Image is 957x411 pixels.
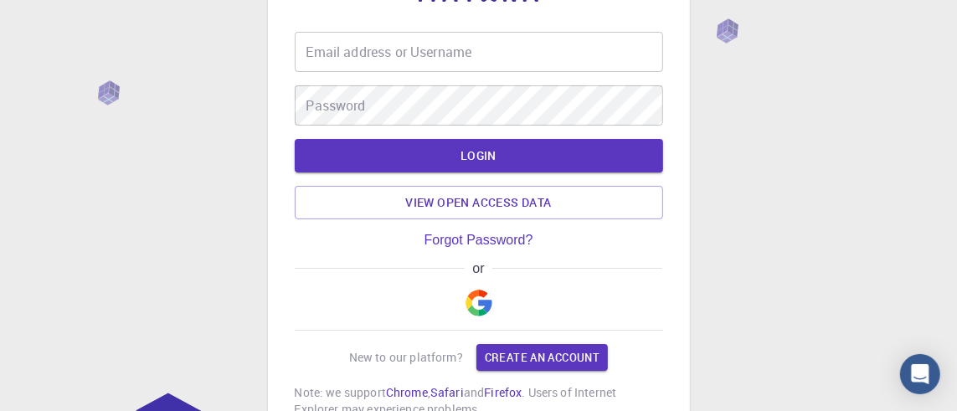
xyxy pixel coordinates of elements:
button: LOGIN [295,139,663,172]
p: New to our platform? [349,349,463,366]
a: Chrome [386,384,428,400]
div: Open Intercom Messenger [900,354,940,394]
a: Forgot Password? [424,233,533,248]
a: Safari [430,384,464,400]
a: Create an account [476,344,608,371]
img: Google [466,290,492,316]
a: View open access data [295,186,663,219]
a: Firefox [484,384,522,400]
span: or [465,261,492,276]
